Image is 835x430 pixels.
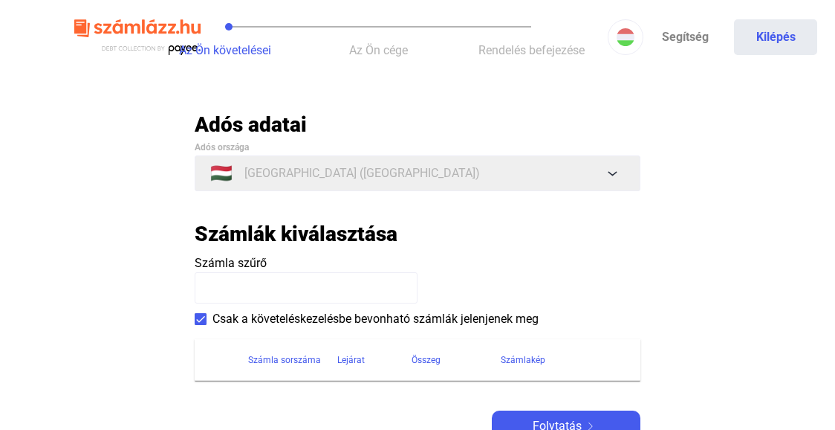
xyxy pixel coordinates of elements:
img: arrow-right-white [582,423,600,430]
h2: Adós adatai [195,112,640,138]
div: Lejárat [337,351,365,369]
span: Adós országa [195,142,249,153]
button: 🇭🇺[GEOGRAPHIC_DATA] ([GEOGRAPHIC_DATA]) [195,155,640,191]
div: Számlakép [501,351,545,369]
span: Az Ön cége [349,43,408,57]
div: Számlakép [501,351,623,369]
div: Lejárat [337,351,412,369]
img: szamlazzhu-logo [74,13,201,62]
button: HU [608,19,643,55]
img: HU [617,28,634,46]
div: Számla sorszáma [248,351,321,369]
div: Összeg [412,351,501,369]
span: Számla szűrő [195,256,267,270]
button: Kilépés [734,19,817,55]
span: Az Ön követelései [179,43,271,57]
div: Számla sorszáma [248,351,337,369]
span: Csak a követeléskezelésbe bevonható számlák jelenjenek meg [212,310,539,328]
span: Rendelés befejezése [478,43,585,57]
span: [GEOGRAPHIC_DATA] ([GEOGRAPHIC_DATA]) [244,164,480,182]
span: 🇭🇺 [210,164,233,182]
h2: Számlák kiválasztása [195,221,397,247]
a: Segítség [643,19,727,55]
div: Összeg [412,351,441,369]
